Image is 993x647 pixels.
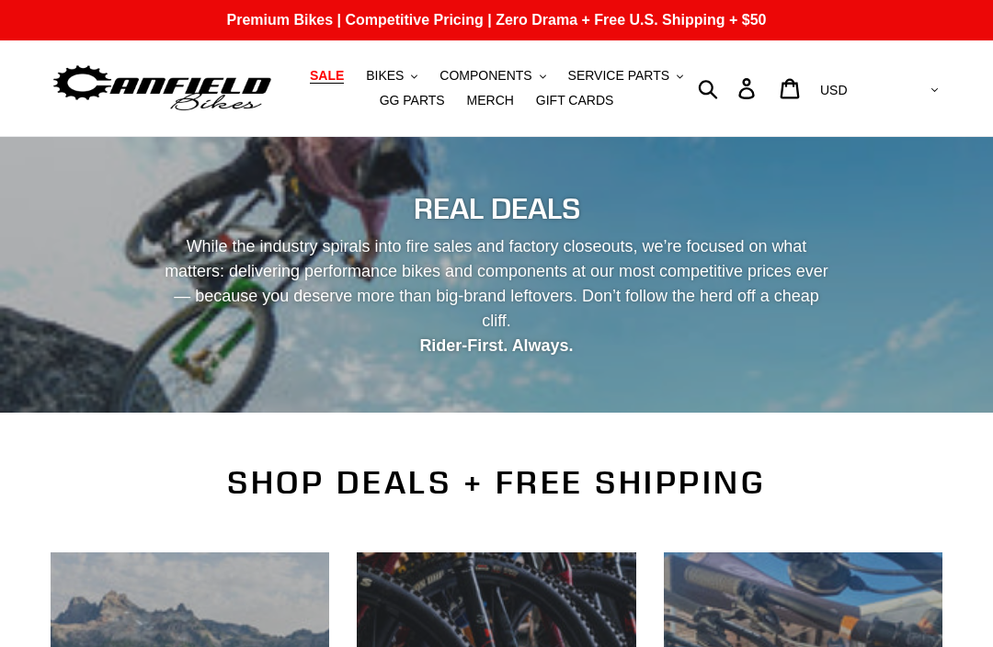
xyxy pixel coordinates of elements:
[310,68,344,84] span: SALE
[162,234,831,358] p: While the industry spirals into fire sales and factory closeouts, we’re focused on what matters: ...
[458,88,523,113] a: MERCH
[51,191,942,226] h2: REAL DEALS
[51,61,274,117] img: Canfield Bikes
[439,68,531,84] span: COMPONENTS
[371,88,454,113] a: GG PARTS
[380,93,445,108] span: GG PARTS
[430,63,554,88] button: COMPONENTS
[51,463,942,502] h2: SHOP DEALS + FREE SHIPPING
[568,68,669,84] span: SERVICE PARTS
[527,88,623,113] a: GIFT CARDS
[559,63,692,88] button: SERVICE PARTS
[366,68,404,84] span: BIKES
[301,63,353,88] a: SALE
[357,63,427,88] button: BIKES
[419,336,573,355] strong: Rider-First. Always.
[467,93,514,108] span: MERCH
[536,93,614,108] span: GIFT CARDS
